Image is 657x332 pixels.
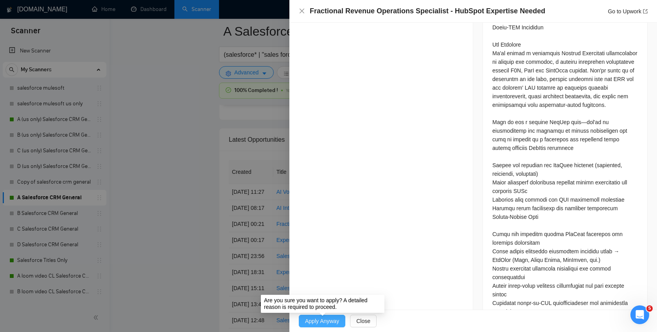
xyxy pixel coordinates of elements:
[299,8,305,14] button: Close
[356,317,370,325] span: Close
[646,305,653,312] span: 5
[299,315,345,327] button: Apply Anyway
[310,6,545,16] h4: Fractional Revenue Operations Specialist - HubSpot Expertise Needed
[608,8,648,14] a: Go to Upworkexport
[643,9,648,14] span: export
[305,317,339,325] span: Apply Anyway
[350,315,377,327] button: Close
[299,8,305,14] span: close
[630,305,649,324] iframe: Intercom live chat
[261,295,384,313] div: Are you sure you want to apply? A detailed reason is required to proceed.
